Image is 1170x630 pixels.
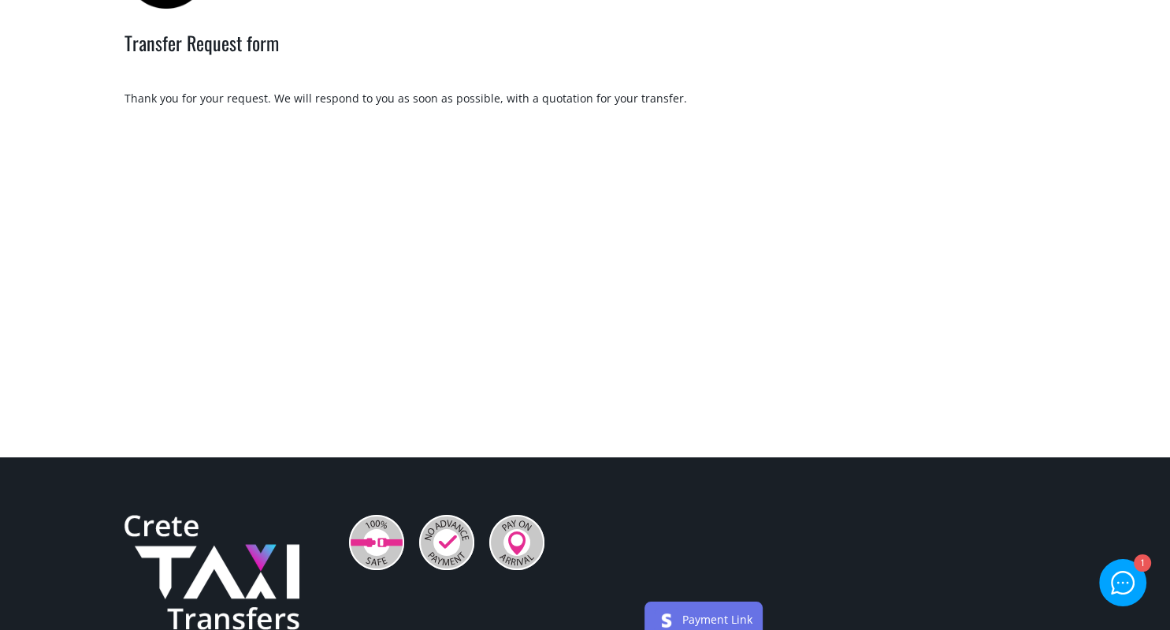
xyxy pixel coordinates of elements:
img: Crete Taxi Transfers [124,515,299,630]
div: 1 [1133,556,1150,572]
a: Payment Link [682,612,752,627]
img: Pay On Arrival [489,515,544,570]
div: Thank you for your request. We will respond to you as soon as possible, with a quotation for your... [124,91,1046,106]
h2: Transfer Request form [124,29,1046,78]
img: 100% Safe [349,515,404,570]
img: No Advance Payment [419,515,474,570]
